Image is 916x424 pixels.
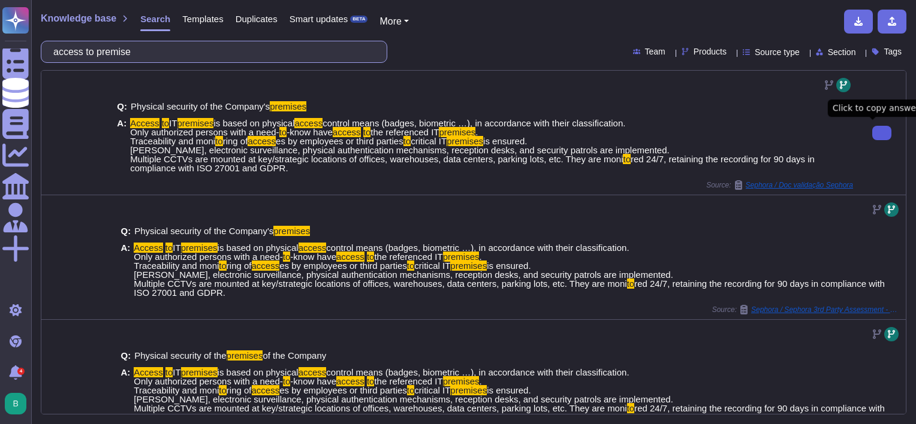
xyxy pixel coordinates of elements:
span: . Traceability and moni [134,252,481,271]
span: Products [694,47,727,56]
span: es by employees or third parties [276,136,403,146]
span: -know have [287,127,333,137]
span: es by employees or third parties [279,385,407,395]
mark: to [219,385,227,395]
span: Sephora / Sephora 3rd Party Assessment - CEVA [751,306,901,313]
b: A: [120,243,130,297]
mark: to [219,261,227,271]
mark: to [165,367,173,377]
mark: to [279,127,287,137]
mark: premises [443,376,480,386]
span: Physical security of the Company's [134,226,273,236]
mark: access [333,127,361,137]
mark: access [252,261,280,271]
span: ring of [227,385,252,395]
span: Source: [706,180,853,190]
b: Q: [117,102,127,111]
span: critical IT [414,385,450,395]
mark: to [165,243,173,253]
mark: to [215,136,223,146]
span: is ensured. [PERSON_NAME], electronic surveillance, physical authentication mechanisms, reception... [134,385,673,413]
mark: to [403,136,411,146]
span: Source: [712,305,901,314]
mark: premises [273,226,310,236]
mark: premises [177,118,214,128]
span: is based on physical [218,367,299,377]
span: . Traceability and moni [130,127,478,146]
span: the referenced IT [374,376,442,386]
mark: to [367,376,375,386]
span: control means (badges, biometric …), in accordance with their classification. Only authorized per... [134,243,629,262]
span: Team [645,47,665,56]
span: is based on physical [213,118,294,128]
mark: premises [439,127,475,137]
span: critical IT [414,261,450,271]
span: Templates [182,14,223,23]
b: Q: [120,226,131,235]
img: user [5,393,26,414]
span: Sephora / Doc validação Sephora [746,181,853,189]
span: Section [828,48,856,56]
span: Source type [755,48,800,56]
span: IT [173,243,180,253]
mark: to [627,403,635,413]
mark: to [367,252,375,262]
span: . Traceability and moni [134,376,481,395]
span: the referenced IT [374,252,442,262]
mark: access [299,243,327,253]
span: Tags [884,47,902,56]
span: control means (badges, biometric …), in accordance with their classification. Only authorized per... [134,367,629,386]
mark: to [407,261,415,271]
span: Search [140,14,170,23]
span: of the Company [263,350,326,361]
b: A: [120,368,130,422]
span: the referenced IT [370,127,439,137]
input: Search a question or template... [47,41,375,62]
mark: access [252,385,280,395]
button: user [2,390,35,417]
span: is based on physical [218,243,299,253]
button: More [379,14,409,29]
span: ring of [223,136,248,146]
mark: to [283,376,291,386]
div: 4 [17,368,25,375]
mark: premises [450,385,487,395]
span: -know have [290,252,336,262]
span: ring of [227,261,252,271]
mark: access [336,252,364,262]
span: IT [169,118,177,128]
mark: access [299,367,327,377]
span: is ensured. [PERSON_NAME], electronic surveillance, physical authentication mechanisms, reception... [130,136,670,164]
span: Smart updates [290,14,348,23]
mark: access [248,136,276,146]
span: red 24/7, retaining the recording for 90 days in compliance with ISO 27001 and GDPR. [134,278,885,298]
b: Q: [120,351,131,360]
span: Knowledge base [41,14,116,23]
mark: Access [134,367,162,377]
mark: premises [443,252,480,262]
span: red 24/7, retaining the recording for 90 days in compliance with ISO 27001 and GDPR. [130,154,815,173]
mark: Access [134,243,162,253]
span: is ensured. [PERSON_NAME], electronic surveillance, physical authentication mechanisms, reception... [134,261,673,289]
span: es by employees or third parties [279,261,407,271]
div: BETA [350,16,367,23]
mark: premises [270,101,306,111]
mark: to [283,252,291,262]
mark: premises [181,243,218,253]
mark: premises [450,261,487,271]
b: A: [117,119,126,172]
span: critical IT [411,136,447,146]
mark: to [363,127,371,137]
mark: premises [181,367,218,377]
mark: to [162,118,170,128]
mark: to [627,278,635,289]
mark: to [623,154,631,164]
span: More [379,16,401,26]
mark: Access [130,118,159,128]
span: red 24/7, retaining the recording for 90 days in compliance with ISO 27001 and GDPR. [134,403,885,422]
mark: to [407,385,415,395]
mark: access [294,118,323,128]
mark: premises [447,136,483,146]
mark: premises [227,350,263,361]
span: control means (badges, biometric …), in accordance with their classification. Only authorized per... [130,118,625,137]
